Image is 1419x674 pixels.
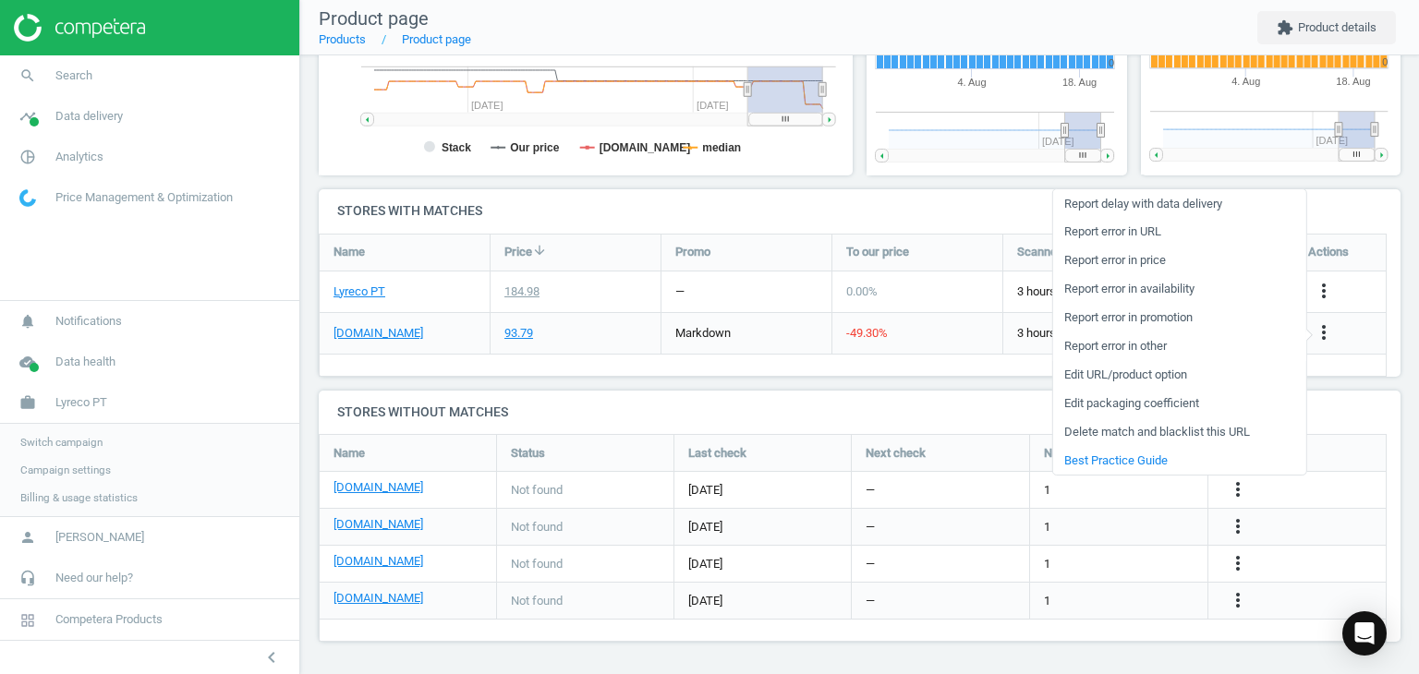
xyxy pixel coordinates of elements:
span: Next check [866,445,926,462]
text: 0 [1382,57,1388,68]
span: 1 [1044,556,1050,572]
span: Not found [511,519,563,536]
span: 1 [1044,593,1050,609]
i: more_vert [1227,515,1249,537]
i: extension [1277,19,1293,36]
i: more_vert [1313,321,1335,343]
i: work [10,385,45,420]
i: headset_mic [10,560,45,596]
span: Analytics [55,149,103,165]
i: cloud_done [10,344,45,379]
button: chevron_left [249,645,295,669]
i: more_vert [1227,552,1249,574]
h4: Stores without matches [319,391,1401,434]
button: more_vert [1227,515,1249,539]
a: [DOMAIN_NAME] [334,516,423,533]
span: Not found [511,482,563,499]
tspan: median [703,141,742,154]
span: — [866,593,875,609]
tspan: 18. Aug [1062,77,1097,88]
a: Report delay with data delivery [1052,189,1305,218]
span: 3 hours ago [1017,283,1159,300]
img: ajHJNr6hYgQAAAAASUVORK5CYII= [14,14,145,42]
span: Promo [675,244,710,260]
span: — [866,556,875,572]
a: [DOMAIN_NAME] [334,325,423,342]
span: Search [55,67,92,84]
tspan: 4. Aug [957,77,986,88]
h4: Stores with matches [319,189,1401,233]
span: Campaign settings [20,463,111,477]
a: Lyreco PT [334,283,385,300]
a: Best Practice Guide [1052,446,1305,475]
span: 3 hours ago [1017,325,1159,342]
a: Edit packaging coefficient [1052,390,1305,418]
span: Name [334,445,365,462]
i: person [10,520,45,555]
span: Name [334,244,365,260]
a: Edit URL/product option [1052,361,1305,390]
a: [DOMAIN_NAME] [334,479,423,496]
span: [DATE] [688,556,837,572]
button: more_vert [1313,280,1335,304]
button: extensionProduct details [1257,11,1396,44]
span: [PERSON_NAME] [55,529,144,546]
div: Open Intercom Messenger [1342,611,1387,656]
span: [DATE] [688,593,837,609]
a: [DOMAIN_NAME] [334,590,423,607]
span: — [866,482,875,499]
span: Data health [55,354,115,370]
span: Competera Products [55,611,163,628]
button: more_vert [1227,589,1249,613]
i: more_vert [1313,280,1335,302]
i: notifications [10,304,45,339]
span: [DATE] [688,519,837,536]
a: Report error in other [1052,332,1305,361]
i: more_vert [1227,478,1249,500]
span: 1 [1044,519,1050,536]
div: 184.98 [504,283,540,300]
button: more_vert [1313,321,1335,345]
i: more_vert [1227,589,1249,611]
span: Number of checks [1044,445,1142,462]
a: Product page [402,32,471,46]
span: Status [511,445,545,462]
tspan: [DOMAIN_NAME] [600,141,691,154]
span: markdown [675,326,731,340]
button: more_vert [1227,552,1249,576]
span: [DATE] [688,482,837,499]
a: Delete match and blacklist this URL [1052,418,1305,447]
tspan: Our price [510,141,560,154]
span: Scanned [1017,244,1063,260]
span: Price [504,244,532,260]
a: Report error in price [1052,247,1305,275]
tspan: Stack [442,141,471,154]
a: Report error in URL [1052,218,1305,247]
tspan: 18. Aug [1336,77,1370,88]
span: -49.30 % [846,326,888,340]
span: Billing & usage statistics [20,490,138,505]
a: Report error in promotion [1052,304,1305,332]
span: Actions [1308,244,1349,260]
span: Notifications [55,313,122,330]
i: timeline [10,99,45,134]
div: — [675,283,685,300]
a: Report error in availability [1052,275,1305,304]
i: chevron_left [261,646,283,668]
span: Need our help? [55,570,133,586]
span: — [866,519,875,536]
span: To our price [846,244,909,260]
img: wGWNvw8QSZomAAAAABJRU5ErkJggg== [19,189,36,207]
span: Not found [511,556,563,572]
a: Products [319,32,366,46]
i: pie_chart_outlined [10,139,45,175]
button: more_vert [1227,478,1249,502]
i: arrow_downward [532,243,547,258]
div: 93.79 [504,325,533,342]
span: Last check [688,445,746,462]
span: Lyreco PT [55,394,107,411]
span: Price Management & Optimization [55,189,233,206]
text: 0 [1109,57,1114,68]
span: Switch campaign [20,435,103,450]
span: Not found [511,593,563,609]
